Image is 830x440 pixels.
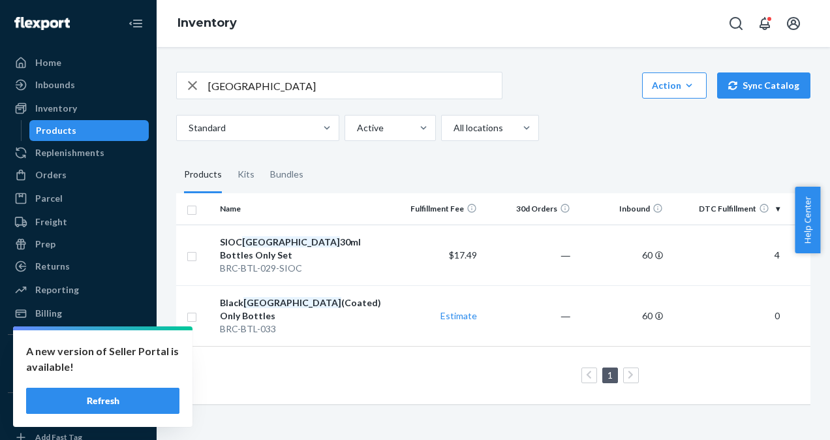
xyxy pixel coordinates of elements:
[8,234,149,255] a: Prep
[35,238,55,251] div: Prep
[482,225,576,285] td: ―
[8,371,149,387] a: Add Integration
[220,296,384,322] div: Black (Coated) Only Bottles
[26,388,179,414] button: Refresh
[8,212,149,232] a: Freight
[242,236,340,247] em: [GEOGRAPHIC_DATA]
[184,157,222,193] div: Products
[187,121,189,134] input: Standard
[605,369,615,381] a: Page 1 is your current page
[35,260,70,273] div: Returns
[576,285,669,346] td: 60
[8,279,149,300] a: Reporting
[668,193,784,225] th: DTC Fulfillment
[215,193,389,225] th: Name
[356,121,357,134] input: Active
[668,285,784,346] td: 0
[752,10,778,37] button: Open notifications
[668,225,784,285] td: 4
[482,285,576,346] td: ―
[220,236,384,262] div: SIOC 30ml Bottles Only Set
[8,52,149,73] a: Home
[14,17,70,30] img: Flexport logo
[642,72,707,99] button: Action
[8,188,149,209] a: Parcel
[123,10,149,37] button: Close Navigation
[440,310,477,321] a: Estimate
[8,98,149,119] a: Inventory
[177,16,237,30] a: Inventory
[8,142,149,163] a: Replenishments
[35,102,77,115] div: Inventory
[717,72,810,99] button: Sync Catalog
[35,307,62,320] div: Billing
[576,225,669,285] td: 60
[36,124,76,137] div: Products
[576,193,669,225] th: Inbound
[243,297,341,308] em: [GEOGRAPHIC_DATA]
[238,157,254,193] div: Kits
[35,192,63,205] div: Parcel
[35,283,79,296] div: Reporting
[35,215,67,228] div: Freight
[449,249,477,260] span: $17.49
[482,193,576,225] th: 30d Orders
[208,72,502,99] input: Search inventory by name or sku
[167,5,247,42] ol: breadcrumbs
[8,165,149,185] a: Orders
[723,10,749,37] button: Open Search Box
[270,157,303,193] div: Bundles
[8,303,149,324] a: Billing
[652,79,697,92] div: Action
[8,345,149,366] button: Integrations
[35,168,67,181] div: Orders
[220,322,384,336] div: BRC-BTL-033
[795,187,820,253] button: Help Center
[35,146,104,159] div: Replenishments
[220,262,384,275] div: BRC-BTL-029-SIOC
[452,121,453,134] input: All locations
[8,256,149,277] a: Returns
[8,403,149,424] button: Fast Tags
[35,56,61,69] div: Home
[29,120,149,141] a: Products
[780,10,807,37] button: Open account menu
[26,343,179,375] p: A new version of Seller Portal is available!
[35,78,75,91] div: Inbounds
[8,74,149,95] a: Inbounds
[390,193,483,225] th: Fulfillment Fee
